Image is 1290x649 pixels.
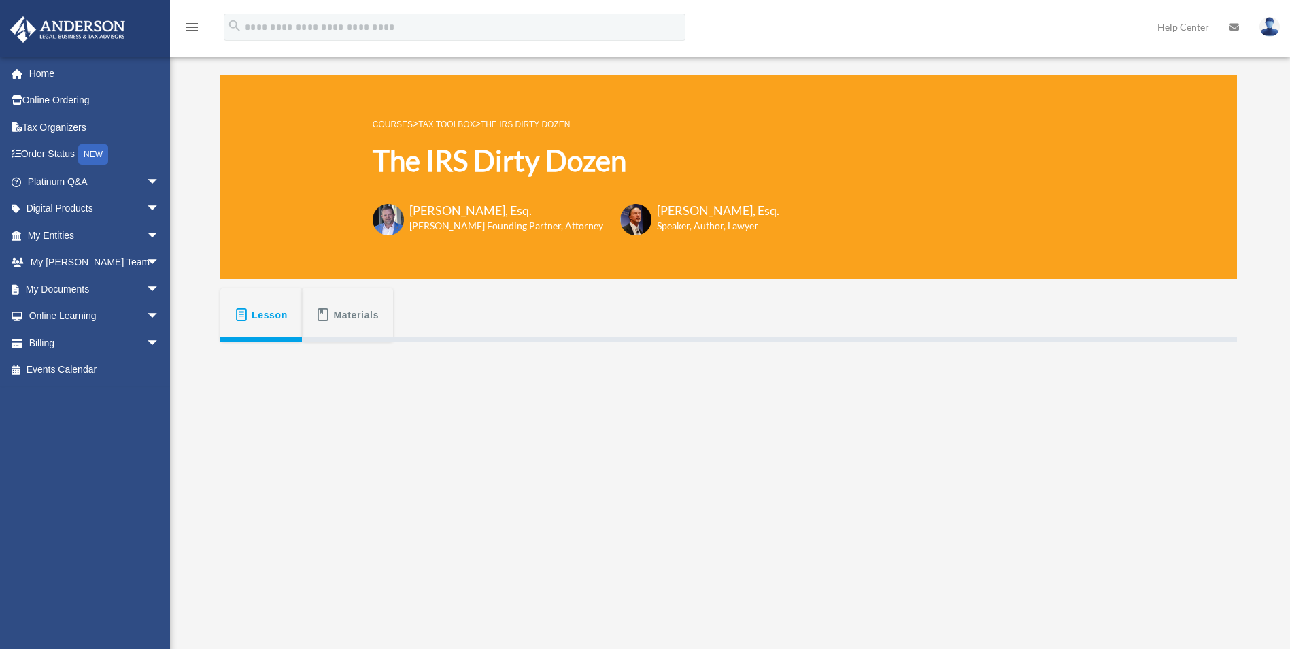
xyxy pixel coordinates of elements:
h3: [PERSON_NAME], Esq. [657,202,779,219]
a: Tax Toolbox [418,120,475,129]
h3: [PERSON_NAME], Esq. [409,202,603,219]
span: arrow_drop_down [146,249,173,277]
a: Home [10,60,180,87]
a: Platinum Q&Aarrow_drop_down [10,168,180,195]
span: arrow_drop_down [146,222,173,250]
h1: The IRS Dirty Dozen [373,141,779,181]
span: arrow_drop_down [146,329,173,357]
span: Lesson [252,303,288,327]
a: Events Calendar [10,356,180,384]
div: NEW [78,144,108,165]
span: arrow_drop_down [146,303,173,331]
span: arrow_drop_down [146,168,173,196]
img: Anderson Advisors Platinum Portal [6,16,129,43]
span: Materials [334,303,379,327]
a: Digital Productsarrow_drop_down [10,195,180,222]
i: search [227,18,242,33]
h6: Speaker, Author, Lawyer [657,219,762,233]
a: Online Ordering [10,87,180,114]
a: menu [184,24,200,35]
img: User Pic [1259,17,1280,37]
img: Scott-Estill-Headshot.png [620,204,651,235]
a: Online Learningarrow_drop_down [10,303,180,330]
a: Tax Organizers [10,114,180,141]
span: arrow_drop_down [146,276,173,303]
img: Toby-circle-head.png [373,204,404,235]
a: The IRS Dirty Dozen [481,120,571,129]
span: arrow_drop_down [146,195,173,223]
a: My Entitiesarrow_drop_down [10,222,180,249]
p: > > [373,116,779,133]
a: My Documentsarrow_drop_down [10,276,180,303]
i: menu [184,19,200,35]
a: My [PERSON_NAME] Teamarrow_drop_down [10,249,180,276]
a: Billingarrow_drop_down [10,329,180,356]
a: Order StatusNEW [10,141,180,169]
h6: [PERSON_NAME] Founding Partner, Attorney [409,219,603,233]
a: COURSES [373,120,413,129]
